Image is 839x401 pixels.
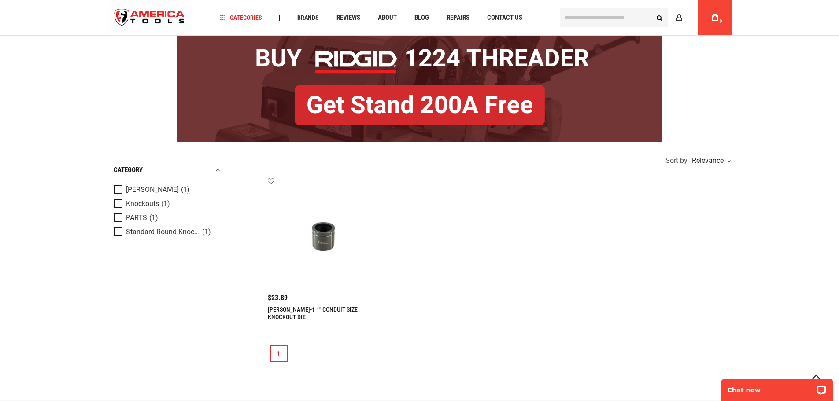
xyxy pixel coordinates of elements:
[126,200,159,208] span: Knockouts
[107,1,192,34] a: store logo
[447,15,469,21] span: Repairs
[333,12,364,24] a: Reviews
[336,15,360,21] span: Reviews
[374,12,401,24] a: About
[715,373,839,401] iframe: LiveChat chat widget
[220,15,262,21] span: Categories
[114,213,219,223] a: PARTS (1)
[410,12,433,24] a: Blog
[414,15,429,21] span: Blog
[293,12,323,24] a: Brands
[378,15,397,21] span: About
[665,157,687,164] span: Sort by
[149,214,158,221] span: (1)
[216,12,266,24] a: Categories
[720,19,722,24] span: 0
[268,294,288,302] span: $23.89
[690,157,730,164] div: Relevance
[114,227,219,237] a: Standard Round Knockout (1)
[114,164,222,176] div: category
[177,25,662,142] img: BOGO: Buy RIDGID® 1224 Threader, Get Stand 200A Free!
[483,12,526,24] a: Contact Us
[487,15,522,21] span: Contact Us
[651,9,668,26] button: Search
[268,306,358,320] a: [PERSON_NAME]-1 1" CONDUIT SIZE KNOCKOUT DIE
[443,12,473,24] a: Repairs
[126,214,147,222] span: PARTS
[270,345,288,362] a: 1
[107,1,192,34] img: America Tools
[126,186,179,194] span: [PERSON_NAME]
[114,185,219,195] a: [PERSON_NAME] (1)
[161,200,170,207] span: (1)
[277,186,370,280] img: GREENLEE KD-1 1
[297,15,319,21] span: Brands
[181,186,190,193] span: (1)
[202,228,211,235] span: (1)
[114,199,219,209] a: Knockouts (1)
[126,228,200,236] span: Standard Round Knockout
[114,155,222,248] div: Product Filters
